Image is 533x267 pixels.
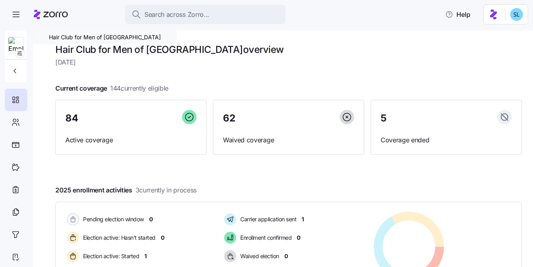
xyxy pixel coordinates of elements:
span: Election active: Hasn't started [81,234,156,242]
span: Active coverage [65,135,197,145]
span: Search across Zorro... [144,10,209,20]
span: Coverage ended [381,135,512,145]
span: Election active: Started [81,252,139,260]
span: 1 [144,252,147,260]
span: Carrier application sent [238,215,296,223]
span: Waived election [238,252,279,260]
span: 0 [284,252,288,260]
span: Enrollment confirmed [238,234,292,242]
span: 2025 enrollment activities [55,185,197,195]
span: 84 [65,113,78,123]
span: [DATE] [55,57,522,67]
span: 3 currently in process [136,185,197,195]
span: Help [445,10,470,19]
span: 5 [381,113,387,123]
img: Employer logo [8,37,24,53]
span: Pending election window [81,215,144,223]
span: Current coverage [55,83,168,93]
div: Hair Club for Men of [GEOGRAPHIC_DATA] [33,30,177,44]
span: 1 [302,215,304,223]
span: Waived coverage [223,135,354,145]
img: 7c620d928e46699fcfb78cede4daf1d1 [510,8,523,21]
button: Help [439,6,477,22]
span: 0 [297,234,300,242]
h1: Hair Club for Men of [GEOGRAPHIC_DATA] overview [55,43,522,56]
span: 62 [223,113,235,123]
span: 144 currently eligible [110,83,168,93]
span: 0 [149,215,153,223]
span: 0 [161,234,164,242]
button: Search across Zorro... [125,5,286,24]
